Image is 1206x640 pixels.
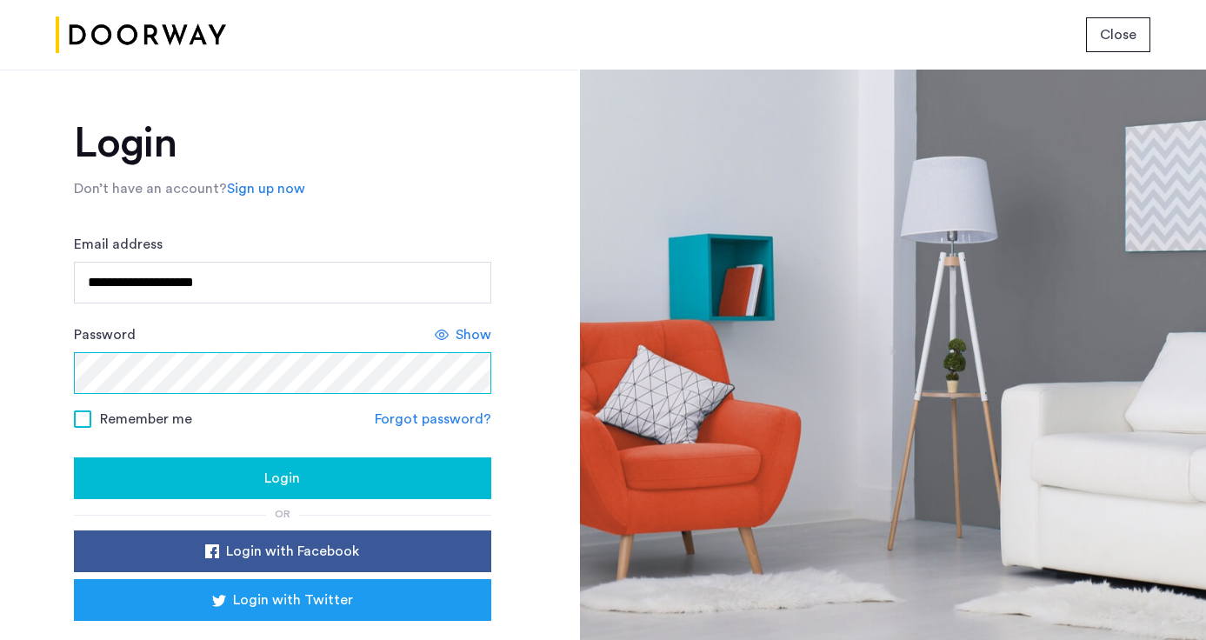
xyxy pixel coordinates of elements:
[100,409,192,430] span: Remember me
[275,509,290,519] span: or
[1086,17,1150,52] button: button
[74,324,136,345] label: Password
[226,541,359,562] span: Login with Facebook
[56,3,226,68] img: logo
[375,409,491,430] a: Forgot password?
[264,468,300,489] span: Login
[227,178,305,199] a: Sign up now
[456,324,491,345] span: Show
[74,182,227,196] span: Don’t have an account?
[74,530,491,572] button: button
[74,579,491,621] button: button
[74,123,491,164] h1: Login
[233,590,353,610] span: Login with Twitter
[74,234,163,255] label: Email address
[1100,24,1136,45] span: Close
[74,457,491,499] button: button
